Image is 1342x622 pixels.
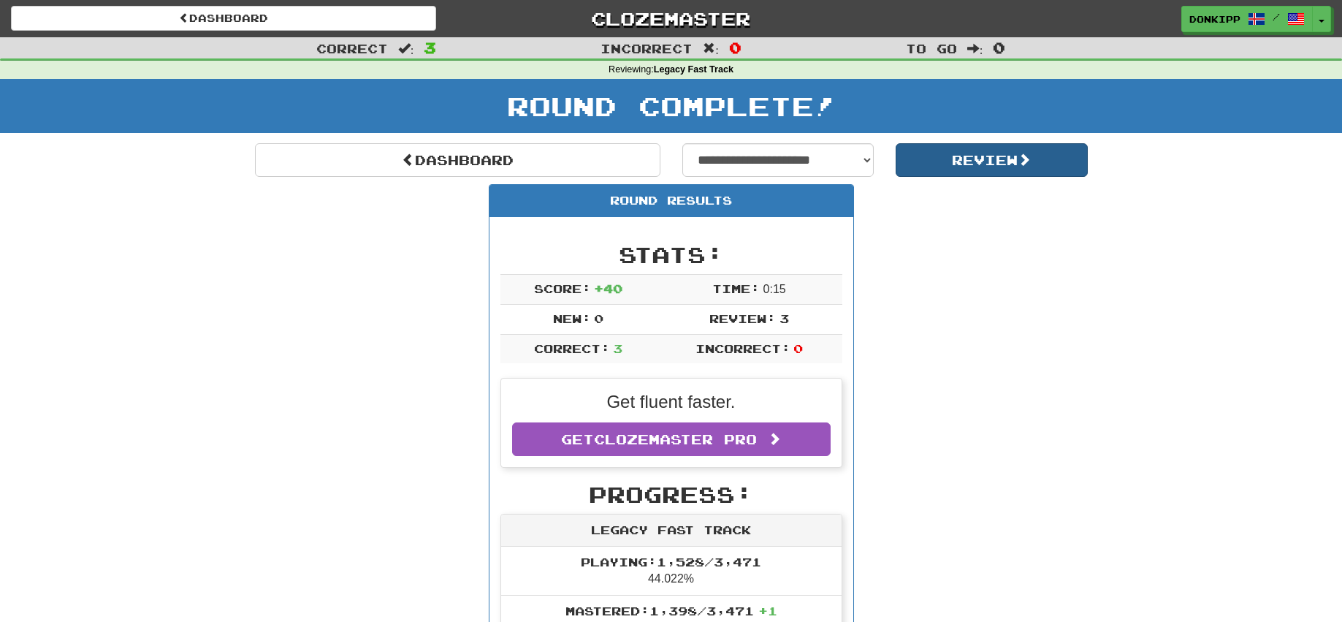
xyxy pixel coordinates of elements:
[581,555,761,569] span: Playing: 1,528 / 3,471
[1181,6,1313,32] a: donkipp /
[896,143,1088,177] button: Review
[565,604,777,618] span: Mastered: 1,398 / 3,471
[501,547,842,596] li: 44.022%
[424,39,436,56] span: 3
[594,431,757,447] span: Clozemaster Pro
[5,91,1337,121] h1: Round Complete!
[512,422,831,456] a: GetClozemaster Pro
[763,283,786,295] span: 0 : 15
[500,243,842,267] h2: Stats:
[729,39,741,56] span: 0
[512,390,831,414] p: Get fluent faster.
[594,281,622,295] span: + 40
[967,42,983,55] span: :
[1189,12,1240,26] span: donkipp
[316,41,388,56] span: Correct
[594,311,603,325] span: 0
[703,42,719,55] span: :
[501,515,842,547] div: Legacy Fast Track
[712,281,760,295] span: Time:
[489,185,853,217] div: Round Results
[601,41,693,56] span: Incorrect
[906,41,957,56] span: To go
[255,143,660,177] a: Dashboard
[993,39,1005,56] span: 0
[458,6,883,31] a: Clozemaster
[695,341,790,355] span: Incorrect:
[654,64,733,75] strong: Legacy Fast Track
[553,311,591,325] span: New:
[793,341,803,355] span: 0
[613,341,622,355] span: 3
[1273,12,1280,22] span: /
[709,311,776,325] span: Review:
[500,482,842,507] h2: Progress:
[534,281,591,295] span: Score:
[779,311,789,325] span: 3
[11,6,436,31] a: Dashboard
[398,42,414,55] span: :
[534,341,610,355] span: Correct:
[758,604,777,618] span: + 1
